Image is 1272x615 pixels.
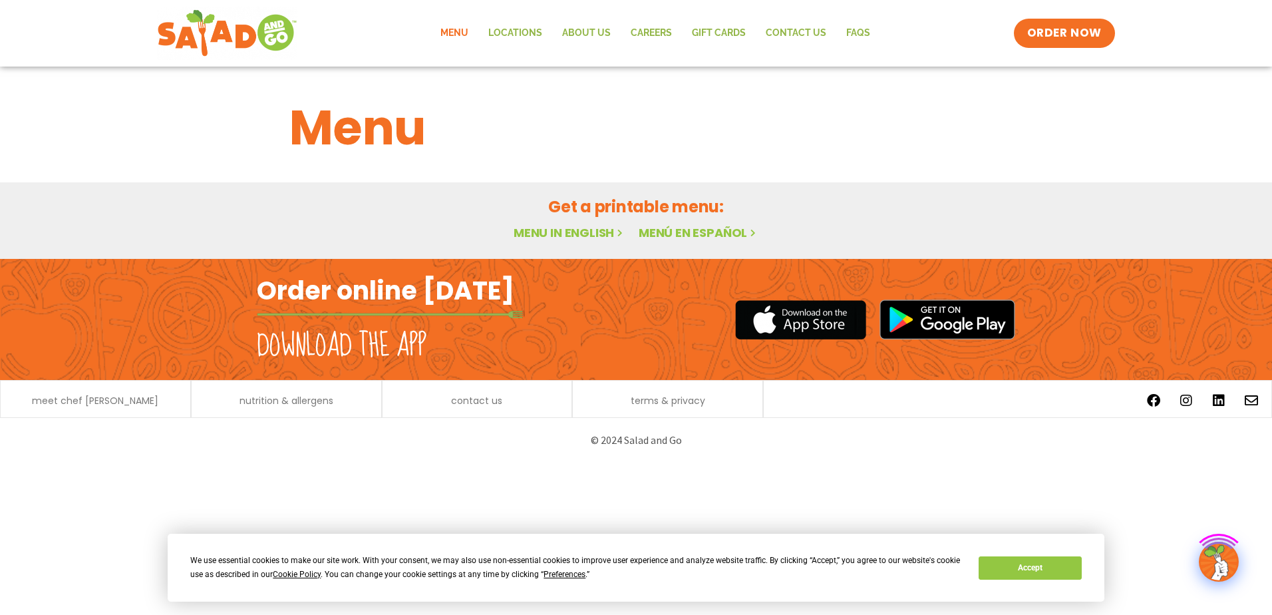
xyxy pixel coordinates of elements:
h2: Order online [DATE] [257,274,514,307]
a: Careers [621,18,682,49]
img: fork [257,311,523,318]
a: About Us [552,18,621,49]
a: nutrition & allergens [239,396,333,405]
h1: Menu [289,92,983,164]
a: meet chef [PERSON_NAME] [32,396,158,405]
span: Preferences [544,570,585,579]
a: contact us [451,396,502,405]
div: Cookie Consent Prompt [168,534,1104,602]
a: Menu in English [514,224,625,241]
img: appstore [735,298,866,341]
a: GIFT CARDS [682,18,756,49]
a: Locations [478,18,552,49]
span: ORDER NOW [1027,25,1102,41]
img: google_play [879,300,1015,339]
h2: Download the app [257,327,426,365]
h2: Get a printable menu: [289,195,983,218]
p: © 2024 Salad and Go [263,431,1009,449]
nav: Menu [430,18,880,49]
span: Cookie Policy [273,570,321,579]
a: FAQs [836,18,880,49]
a: terms & privacy [631,396,705,405]
a: Menu [430,18,478,49]
button: Accept [979,556,1081,580]
img: new-SAG-logo-768×292 [157,7,297,60]
a: Contact Us [756,18,836,49]
div: We use essential cookies to make our site work. With your consent, we may also use non-essential ... [190,554,963,582]
a: Menú en español [639,224,758,241]
a: ORDER NOW [1014,19,1115,48]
